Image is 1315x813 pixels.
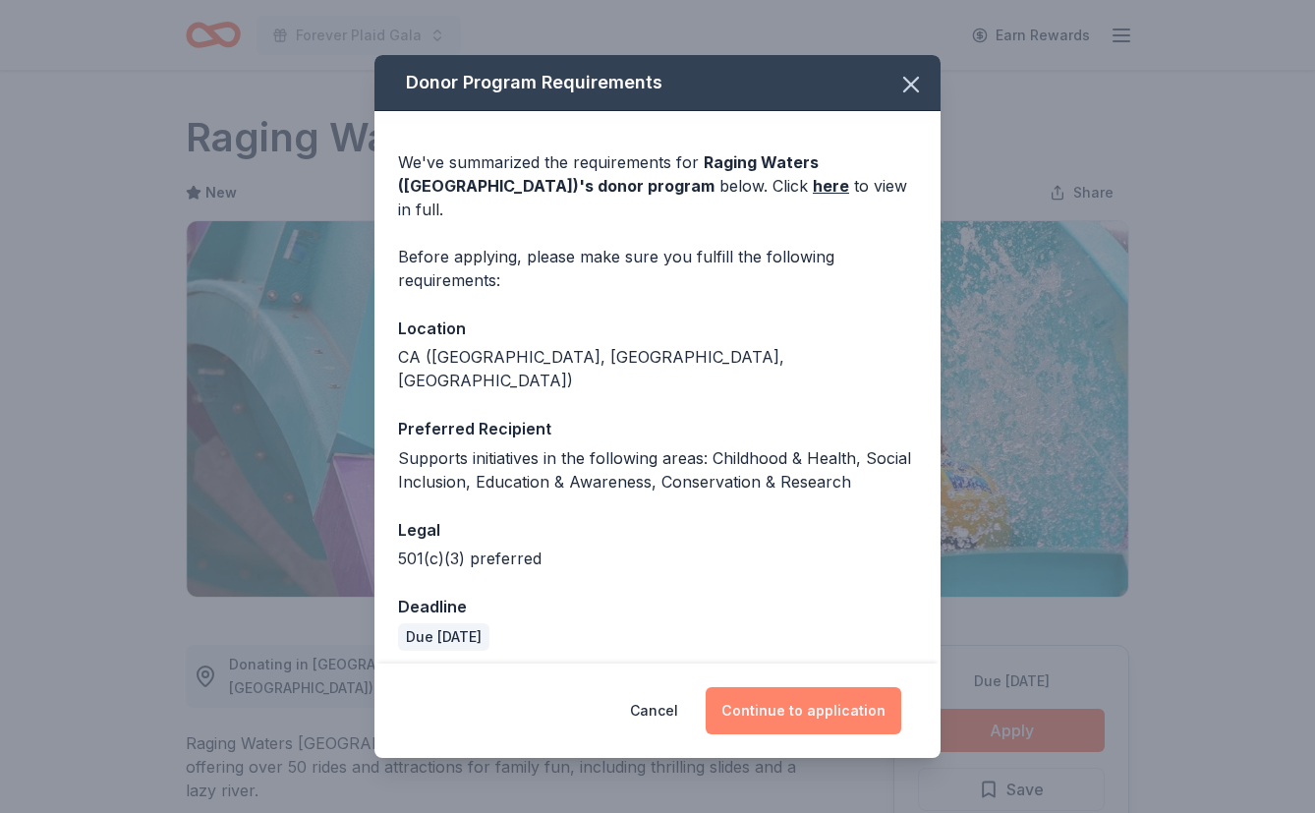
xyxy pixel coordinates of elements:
div: Location [398,316,917,341]
div: Legal [398,517,917,543]
div: Due [DATE] [398,623,489,651]
div: We've summarized the requirements for below. Click to view in full. [398,150,917,221]
div: CA ([GEOGRAPHIC_DATA], [GEOGRAPHIC_DATA], [GEOGRAPHIC_DATA]) [398,345,917,392]
button: Cancel [630,687,678,734]
div: Before applying, please make sure you fulfill the following requirements: [398,245,917,292]
a: here [813,174,849,198]
div: 501(c)(3) preferred [398,547,917,570]
div: Donor Program Requirements [374,55,941,111]
div: Preferred Recipient [398,416,917,441]
div: Deadline [398,594,917,619]
button: Continue to application [706,687,901,734]
div: Supports initiatives in the following areas: Childhood & Health, Social Inclusion, Education & Aw... [398,446,917,494]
